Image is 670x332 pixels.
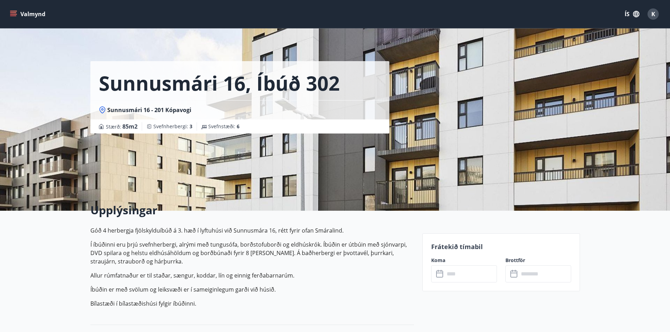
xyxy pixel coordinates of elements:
[106,122,138,131] span: Stærð :
[645,6,662,22] button: K
[431,242,571,251] p: Frátekið tímabil
[99,70,340,96] h1: Sunnusmári 16, íbúð 302
[90,271,414,280] p: Allur rúmfatnaður er til staðar, sængur, koddar, lín og einnig ferðabarnarúm.
[237,123,240,130] span: 6
[208,123,240,130] span: Svefnstæði :
[90,202,414,218] h2: Upplýsingar
[122,123,138,130] span: 85 m2
[8,8,48,20] button: menu
[90,285,414,294] p: Íbúðin er með svölum og leiksvæði er í sameiginlegum garði við húsið.
[90,299,414,308] p: Bílastæði í bílastæðishúsi fylgir íbúðinni.
[153,123,192,130] span: Svefnherbergi :
[90,226,414,235] p: Góð 4 herbergja fjölskylduíbúð á 3. hæð í lyftuhúsi við Sunnusmára 16, rétt fyrir ofan Smáralind.
[431,257,497,264] label: Koma
[621,8,643,20] button: ÍS
[190,123,192,130] span: 3
[505,257,571,264] label: Brottför
[90,240,414,266] p: Í íbúðinni eru þrjú svefnherbergi, alrými með tungusófa, borðstofuborði og eldhúskrók. Íbúðin er ...
[107,106,191,114] span: Sunnusmári 16 - 201 Kópavogi
[651,10,655,18] span: K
